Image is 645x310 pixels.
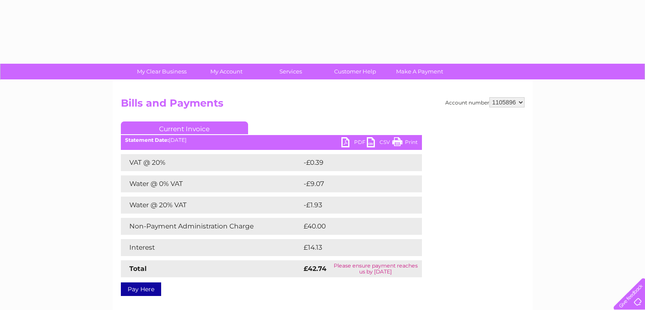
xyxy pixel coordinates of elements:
a: Make A Payment [385,64,455,79]
td: £14.13 [302,239,403,256]
td: -£1.93 [302,197,403,214]
a: Current Invoice [121,121,248,134]
td: Water @ 20% VAT [121,197,302,214]
td: -£0.39 [302,154,404,171]
a: Pay Here [121,282,161,296]
a: Customer Help [320,64,390,79]
td: Please ensure payment reaches us by [DATE] [329,260,422,277]
strong: Total [129,265,147,273]
b: Statement Date: [125,137,169,143]
h2: Bills and Payments [121,97,525,113]
td: Water @ 0% VAT [121,175,302,192]
a: Services [256,64,326,79]
a: CSV [367,137,392,149]
a: My Clear Business [127,64,197,79]
strong: £42.74 [304,265,327,273]
td: £40.00 [302,218,405,235]
td: -£9.07 [302,175,404,192]
td: Interest [121,239,302,256]
div: [DATE] [121,137,422,143]
a: Print [392,137,418,149]
div: Account number [445,97,525,107]
a: PDF [341,137,367,149]
td: Non-Payment Administration Charge [121,218,302,235]
a: My Account [191,64,261,79]
td: VAT @ 20% [121,154,302,171]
